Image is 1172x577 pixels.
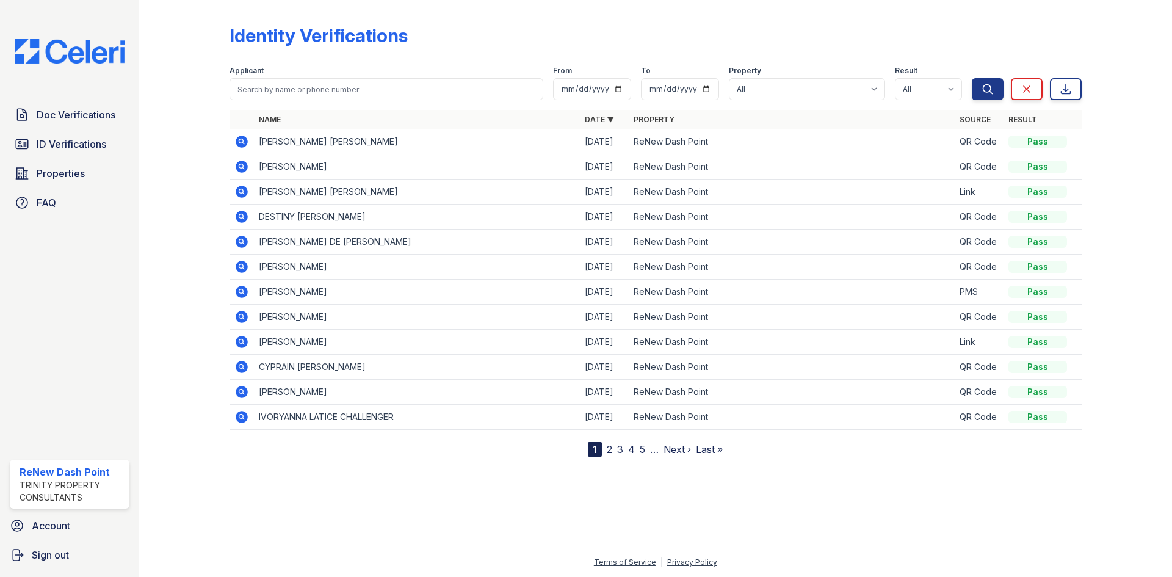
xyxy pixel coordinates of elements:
[254,280,580,305] td: [PERSON_NAME]
[629,380,955,405] td: ReNew Dash Point
[1008,286,1067,298] div: Pass
[1008,186,1067,198] div: Pass
[1008,236,1067,248] div: Pass
[580,330,629,355] td: [DATE]
[640,443,645,455] a: 5
[955,355,1004,380] td: QR Code
[37,107,115,122] span: Doc Verifications
[629,180,955,205] td: ReNew Dash Point
[660,557,663,567] div: |
[1008,311,1067,323] div: Pass
[1008,161,1067,173] div: Pass
[629,305,955,330] td: ReNew Dash Point
[1008,211,1067,223] div: Pass
[254,154,580,180] td: [PERSON_NAME]
[1008,261,1067,273] div: Pass
[32,548,69,562] span: Sign out
[629,330,955,355] td: ReNew Dash Point
[580,230,629,255] td: [DATE]
[580,380,629,405] td: [DATE]
[580,255,629,280] td: [DATE]
[955,380,1004,405] td: QR Code
[230,66,264,76] label: Applicant
[580,305,629,330] td: [DATE]
[629,154,955,180] td: ReNew Dash Point
[230,78,543,100] input: Search by name or phone number
[580,355,629,380] td: [DATE]
[254,305,580,330] td: [PERSON_NAME]
[20,479,125,504] div: Trinity Property Consultants
[580,180,629,205] td: [DATE]
[580,405,629,430] td: [DATE]
[254,355,580,380] td: CYPRAIN [PERSON_NAME]
[594,557,656,567] a: Terms of Service
[588,442,602,457] div: 1
[617,443,623,455] a: 3
[37,195,56,210] span: FAQ
[960,115,991,124] a: Source
[641,66,651,76] label: To
[5,513,134,538] a: Account
[629,280,955,305] td: ReNew Dash Point
[1008,386,1067,398] div: Pass
[580,280,629,305] td: [DATE]
[667,557,717,567] a: Privacy Policy
[1008,115,1037,124] a: Result
[955,330,1004,355] td: Link
[634,115,675,124] a: Property
[254,230,580,255] td: [PERSON_NAME] DE [PERSON_NAME]
[629,230,955,255] td: ReNew Dash Point
[230,24,408,46] div: Identity Verifications
[10,191,129,215] a: FAQ
[254,205,580,230] td: DESTINY [PERSON_NAME]
[259,115,281,124] a: Name
[254,405,580,430] td: IVORYANNA LATICE CHALLENGER
[650,442,659,457] span: …
[254,129,580,154] td: [PERSON_NAME] [PERSON_NAME]
[955,230,1004,255] td: QR Code
[1008,136,1067,148] div: Pass
[37,166,85,181] span: Properties
[254,330,580,355] td: [PERSON_NAME]
[32,518,70,533] span: Account
[553,66,572,76] label: From
[955,129,1004,154] td: QR Code
[895,66,917,76] label: Result
[10,103,129,127] a: Doc Verifications
[607,443,612,455] a: 2
[580,205,629,230] td: [DATE]
[5,39,134,64] img: CE_Logo_Blue-a8612792a0a2168367f1c8372b55b34899dd931a85d93a1a3d3e32e68fde9ad4.png
[20,465,125,479] div: ReNew Dash Point
[5,543,134,567] a: Sign out
[254,380,580,405] td: [PERSON_NAME]
[1008,411,1067,423] div: Pass
[585,115,614,124] a: Date ▼
[696,443,723,455] a: Last »
[254,180,580,205] td: [PERSON_NAME] [PERSON_NAME]
[955,305,1004,330] td: QR Code
[629,129,955,154] td: ReNew Dash Point
[10,132,129,156] a: ID Verifications
[629,205,955,230] td: ReNew Dash Point
[629,255,955,280] td: ReNew Dash Point
[628,443,635,455] a: 4
[955,180,1004,205] td: Link
[580,129,629,154] td: [DATE]
[629,405,955,430] td: ReNew Dash Point
[37,137,106,151] span: ID Verifications
[955,205,1004,230] td: QR Code
[664,443,691,455] a: Next ›
[254,255,580,280] td: [PERSON_NAME]
[955,255,1004,280] td: QR Code
[580,154,629,180] td: [DATE]
[1008,336,1067,348] div: Pass
[629,355,955,380] td: ReNew Dash Point
[955,154,1004,180] td: QR Code
[10,161,129,186] a: Properties
[955,280,1004,305] td: PMS
[729,66,761,76] label: Property
[1008,361,1067,373] div: Pass
[955,405,1004,430] td: QR Code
